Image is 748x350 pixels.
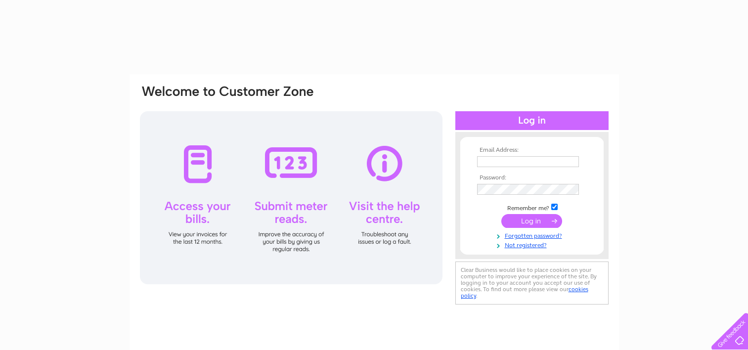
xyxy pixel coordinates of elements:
[475,147,589,154] th: Email Address:
[475,175,589,181] th: Password:
[455,262,609,305] div: Clear Business would like to place cookies on your computer to improve your experience of the sit...
[475,202,589,212] td: Remember me?
[477,240,589,249] a: Not registered?
[477,230,589,240] a: Forgotten password?
[461,286,588,299] a: cookies policy
[501,214,562,228] input: Submit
